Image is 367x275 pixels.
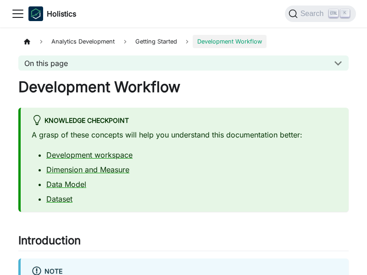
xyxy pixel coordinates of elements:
[131,35,182,48] span: Getting Started
[340,9,350,17] kbd: K
[18,234,349,251] h2: Introduction
[298,10,329,18] span: Search
[28,6,76,21] a: HolisticsHolistics
[11,7,25,21] button: Toggle navigation bar
[193,35,267,48] span: Development Workflow
[47,8,76,19] b: Holistics
[46,165,129,174] a: Dimension and Measure
[18,55,349,71] button: On this page
[28,6,43,21] img: Holistics
[18,78,349,96] h1: Development Workflow
[18,35,36,48] a: Home page
[18,35,349,48] nav: Breadcrumbs
[32,129,338,140] p: A grasp of these concepts will help you understand this documentation better:
[46,150,133,159] a: Development workspace
[46,180,86,189] a: Data Model
[285,5,356,22] button: Search (Ctrl+K)
[47,35,119,48] span: Analytics Development
[32,115,338,127] div: Knowledge Checkpoint
[46,194,72,203] a: Dataset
